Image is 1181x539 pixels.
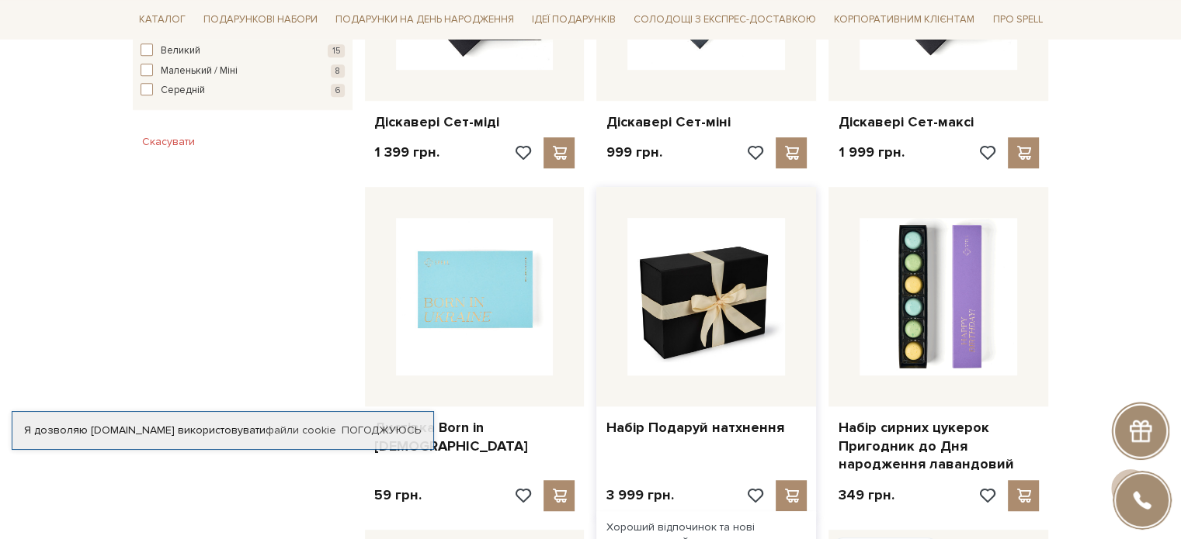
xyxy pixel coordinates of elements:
a: Солодощі з експрес-доставкою [627,6,822,33]
a: Діскавері Сет-міді [374,113,575,131]
a: файли cookie [266,423,336,437]
p: 999 грн. [606,143,662,161]
div: Я дозволяю [DOMAIN_NAME] використовувати [12,423,433,437]
img: Листівка Born in Ukraine [396,218,554,375]
p: 1 999 грн. [838,143,904,161]
a: Діскавері Сет-максі [838,113,1039,131]
p: 3 999 грн. [606,486,673,504]
span: 6 [331,84,345,97]
p: 1 399 грн. [374,143,439,161]
span: Подарункові набори [197,8,324,32]
a: Діскавері Сет-міні [606,113,807,131]
span: 8 [331,64,345,78]
button: Скасувати [133,130,204,154]
span: Подарунки на День народження [329,8,520,32]
a: Набір сирних цукерок Пригодник до Дня народження лавандовий [838,419,1039,473]
button: Маленький / Міні 8 [141,64,345,79]
span: Великий [161,43,200,59]
p: 59 грн. [374,486,422,504]
a: Погоджуюсь [342,423,421,437]
span: Каталог [133,8,192,32]
button: Великий 15 [141,43,345,59]
span: Ідеї подарунків [526,8,622,32]
p: 349 грн. [838,486,894,504]
a: Листівка Born in [DEMOGRAPHIC_DATA] [374,419,575,455]
button: Середній 6 [141,83,345,98]
span: Про Spell [986,8,1048,32]
a: Набір Подаруй натхнення [606,419,807,437]
span: 15 [328,44,345,57]
img: Набір Подаруй натхнення [627,218,785,375]
span: Середній [161,83,205,98]
a: Корпоративним клієнтам [828,6,981,33]
span: Маленький / Міні [161,64,238,79]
